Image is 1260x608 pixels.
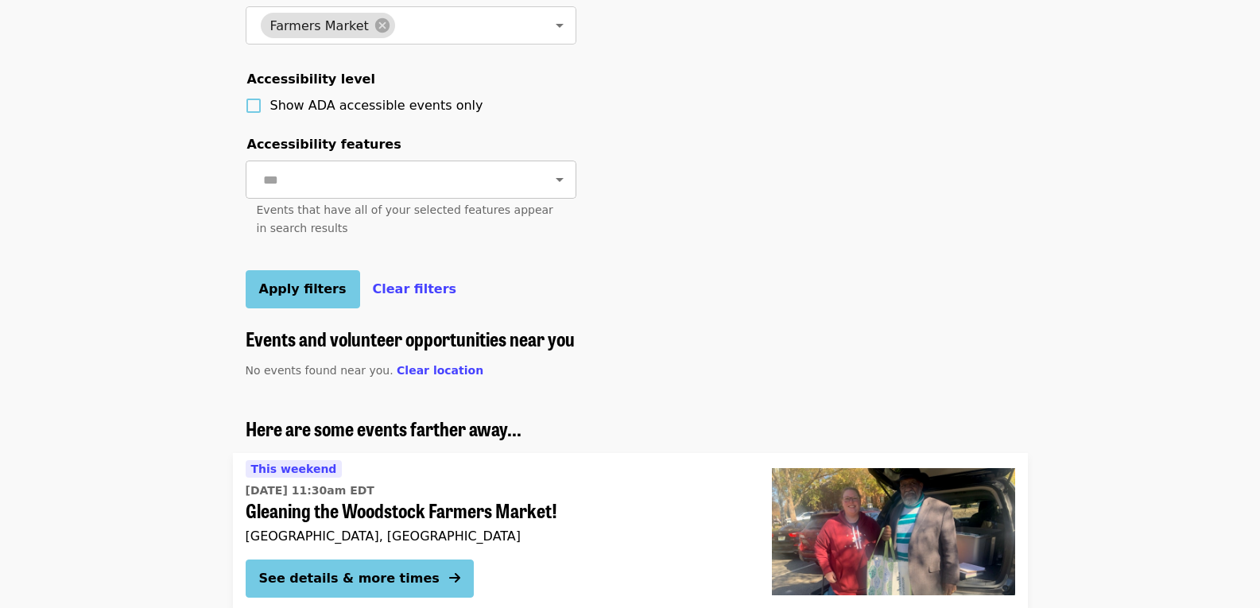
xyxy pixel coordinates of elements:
button: Apply filters [246,270,360,308]
span: Events that have all of your selected features appear in search results [257,203,553,234]
button: See details & more times [246,560,474,598]
button: Open [549,168,571,191]
span: Accessibility features [247,137,401,152]
span: Show ADA accessible events only [270,98,483,113]
img: Gleaning the Woodstock Farmers Market! organized by Society of St. Andrew [772,468,1015,595]
span: No events found near you. [246,364,394,377]
span: This weekend [251,463,337,475]
div: See details & more times [259,569,440,588]
time: [DATE] 11:30am EDT [246,482,374,499]
button: Open [549,14,571,37]
button: Clear filters [373,280,457,299]
span: Gleaning the Woodstock Farmers Market! [246,499,746,522]
span: Clear location [397,364,483,377]
button: Clear location [397,362,483,379]
div: Farmers Market [261,13,395,38]
span: Clear filters [373,281,457,296]
i: arrow-right icon [449,571,460,586]
span: Farmers Market [261,18,378,33]
div: [GEOGRAPHIC_DATA], [GEOGRAPHIC_DATA] [246,529,746,544]
span: Here are some events farther away... [246,414,521,442]
span: Accessibility level [247,72,375,87]
span: Apply filters [259,281,347,296]
span: Events and volunteer opportunities near you [246,324,575,352]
